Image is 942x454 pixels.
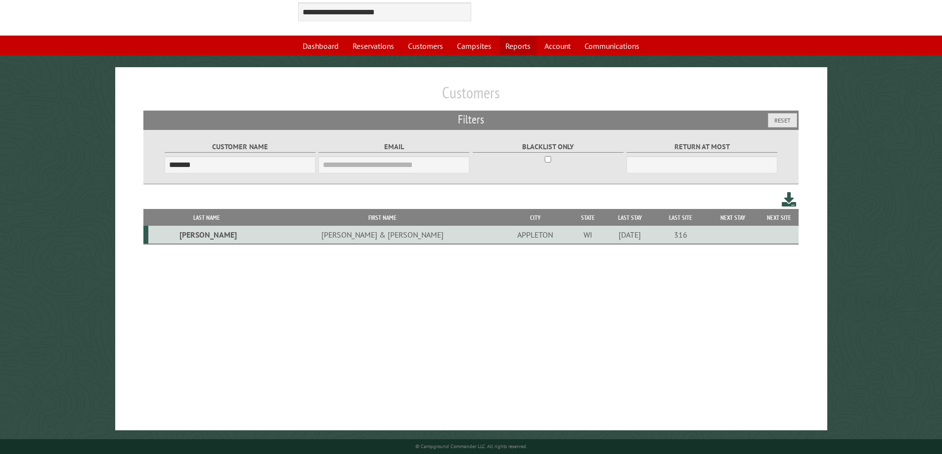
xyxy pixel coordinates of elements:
td: APPLETON [499,226,571,244]
h1: Customers [143,83,799,110]
a: Download this customer list (.csv) [782,190,796,208]
label: Customer Name [165,141,315,153]
a: Campsites [451,37,497,55]
th: State [572,209,605,226]
label: Email [318,141,469,153]
label: Return at most [627,141,777,153]
th: Next Site [759,209,799,226]
td: WI [572,226,605,244]
a: Customers [402,37,449,55]
label: Blacklist only [473,141,624,153]
th: First Name [266,209,499,226]
th: Next Stay [706,209,760,226]
a: Communications [579,37,645,55]
a: Dashboard [297,37,345,55]
a: Reservations [347,37,400,55]
button: Reset [768,113,797,127]
a: Reports [499,37,537,55]
th: Last Name [148,209,266,226]
td: [PERSON_NAME] [148,226,266,244]
a: Account [538,37,577,55]
td: [PERSON_NAME] & [PERSON_NAME] [266,226,499,244]
td: 316 [656,226,706,244]
th: Last Stay [604,209,656,226]
small: © Campground Commander LLC. All rights reserved. [415,443,527,450]
h2: Filters [143,111,799,129]
th: Last Site [656,209,706,226]
div: [DATE] [606,230,654,240]
th: City [499,209,571,226]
